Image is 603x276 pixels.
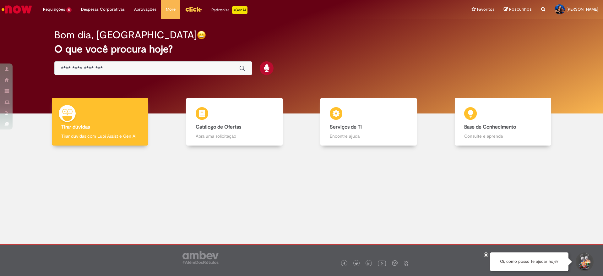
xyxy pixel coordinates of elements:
img: logo_footer_twitter.png [355,262,358,265]
p: Tirar dúvidas com Lupi Assist e Gen Ai [61,133,139,139]
span: Rascunhos [509,6,532,12]
img: click_logo_yellow_360x200.png [185,4,202,14]
b: Serviços de TI [330,124,362,130]
img: logo_footer_facebook.png [343,262,346,265]
a: Base de Conhecimento Consulte e aprenda [436,98,570,146]
a: Tirar dúvidas Tirar dúvidas com Lupi Assist e Gen Ai [33,98,167,146]
span: 5 [66,7,72,13]
span: [PERSON_NAME] [567,7,598,12]
a: Rascunhos [504,7,532,13]
span: Requisições [43,6,65,13]
span: Despesas Corporativas [81,6,125,13]
div: Padroniza [211,6,247,14]
p: Encontre ajuda [330,133,407,139]
span: Aprovações [134,6,156,13]
a: Serviços de TI Encontre ajuda [301,98,436,146]
p: Abra uma solicitação [196,133,273,139]
img: logo_footer_workplace.png [392,260,398,266]
img: logo_footer_naosei.png [404,260,409,266]
h2: O que você procura hoje? [54,44,549,55]
p: +GenAi [232,6,247,14]
button: Iniciar Conversa de Suporte [575,252,594,271]
span: Favoritos [477,6,494,13]
b: Base de Conhecimento [464,124,516,130]
img: happy-face.png [197,30,206,40]
div: Oi, como posso te ajudar hoje? [490,252,568,271]
b: Tirar dúvidas [61,124,90,130]
span: More [166,6,176,13]
a: Catálogo de Ofertas Abra uma solicitação [167,98,302,146]
img: logo_footer_youtube.png [378,259,386,267]
p: Consulte e aprenda [464,133,542,139]
img: logo_footer_ambev_rotulo_gray.png [182,251,219,264]
img: ServiceNow [1,3,33,16]
img: logo_footer_linkedin.png [367,262,371,266]
b: Catálogo de Ofertas [196,124,241,130]
h2: Bom dia, [GEOGRAPHIC_DATA] [54,30,197,41]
